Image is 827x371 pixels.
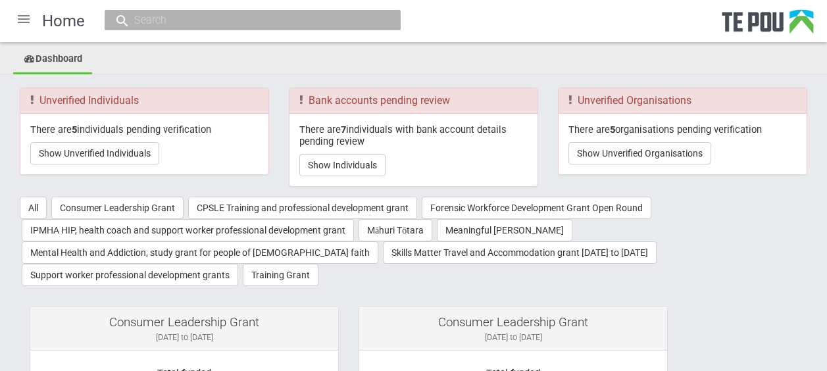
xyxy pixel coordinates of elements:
b: 7 [341,124,346,136]
button: Training Grant [243,264,318,286]
button: Show Unverified Organisations [568,142,711,164]
p: There are individuals with bank account details pending review [299,124,528,148]
div: [DATE] to [DATE] [369,332,657,343]
button: Show Individuals [299,154,386,176]
button: Forensic Workforce Development Grant Open Round [422,197,651,219]
input: Search [130,13,362,27]
div: [DATE] to [DATE] [40,332,328,343]
button: Consumer Leadership Grant [51,197,184,219]
button: Support worker professional development grants [22,264,238,286]
b: 5 [610,124,615,136]
button: CPSLE Training and professional development grant [188,197,417,219]
h3: Bank accounts pending review [299,95,528,107]
button: All [20,197,47,219]
p: There are individuals pending verification [30,124,259,136]
button: Mental Health and Addiction, study grant for people of [DEMOGRAPHIC_DATA] faith [22,241,378,264]
h3: Unverified Organisations [568,95,797,107]
b: 5 [72,124,77,136]
button: Meaningful [PERSON_NAME] [437,219,572,241]
button: Show Unverified Individuals [30,142,159,164]
p: There are organisations pending verification [568,124,797,136]
h3: Unverified Individuals [30,95,259,107]
div: Consumer Leadership Grant [40,316,328,328]
div: Consumer Leadership Grant [369,316,657,328]
button: Skills Matter Travel and Accommodation grant [DATE] to [DATE] [383,241,657,264]
button: Māhuri Tōtara [359,219,432,241]
a: Dashboard [13,45,92,74]
button: IPMHA HIP, health coach and support worker professional development grant [22,219,354,241]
